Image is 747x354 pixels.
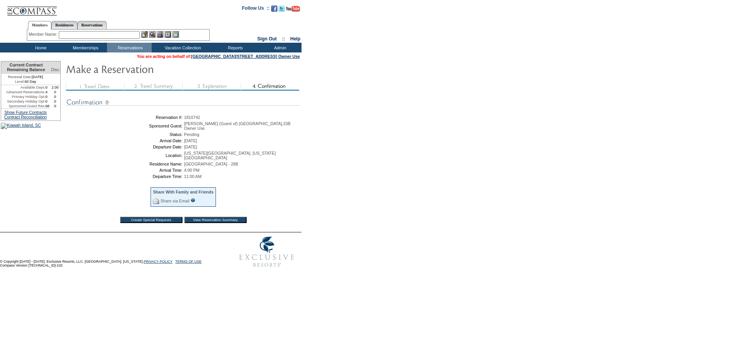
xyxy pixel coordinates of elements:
[46,90,50,94] td: 4
[184,162,238,166] span: [GEOGRAPHIC_DATA] - 28B
[191,198,195,202] input: What is this?
[241,82,299,91] img: step4_state2.gif
[137,54,300,59] span: You are acting on behalf of:
[4,110,47,115] a: Show Future Contracts
[242,5,270,14] td: Follow Us ::
[184,115,200,120] span: 1810742
[212,43,257,52] td: Reports
[68,115,182,120] td: Reservation #:
[160,199,189,203] a: Share via Email
[153,190,214,194] div: Share With Family and Friends
[46,85,50,90] td: 0
[68,138,182,143] td: Arrival Date:
[46,94,50,99] td: 0
[68,145,182,149] td: Departure Date:
[184,168,200,173] span: 4:00 PM
[157,31,163,38] img: Impersonate
[68,151,182,160] td: Location:
[184,174,202,179] span: 11:00 AM
[279,8,285,12] a: Follow us on Twitter
[1,123,41,129] img: Kiawah Island, SC
[1,79,50,85] td: 60 Day
[279,5,285,12] img: Follow us on Twitter
[28,21,52,30] a: Members
[68,162,182,166] td: Residence Name:
[184,145,197,149] span: [DATE]
[286,8,300,12] a: Subscribe to our YouTube Channel
[1,104,46,108] td: Sponsored Guest Res:
[1,61,50,74] td: Current Contract Remaining Balance
[257,43,302,52] td: Admin
[232,232,302,271] img: Exclusive Resorts
[144,260,172,263] a: PRIVACY POLICY
[66,82,124,91] img: step1_state3.gif
[271,8,277,12] a: Become our fan on Facebook
[1,99,46,104] td: Secondary Holiday Opt:
[66,61,221,77] img: Make Reservation
[184,121,291,131] span: [PERSON_NAME] (Guest of) [GEOGRAPHIC_DATA],33B Owner Use
[184,151,276,160] span: [US_STATE][GEOGRAPHIC_DATA], [US_STATE][GEOGRAPHIC_DATA]
[77,21,107,29] a: Reservations
[62,43,107,52] td: Memberships
[184,217,247,223] input: View Reservation Summary
[182,82,241,91] img: step3_state3.gif
[184,138,197,143] span: [DATE]
[50,90,60,94] td: 0
[107,43,152,52] td: Reservations
[286,6,300,12] img: Subscribe to our YouTube Channel
[191,54,300,59] a: [GEOGRAPHIC_DATA][STREET_ADDRESS] Owner Use
[50,104,60,108] td: 0
[282,36,285,42] span: ::
[15,79,25,84] span: Level:
[152,43,212,52] td: Vacation Collection
[50,99,60,104] td: 0
[68,121,182,131] td: Sponsored Guest:
[175,260,202,263] a: TERMS OF USE
[1,74,50,79] td: [DATE]
[1,90,46,94] td: Advanced Reservations:
[68,132,182,137] td: Status:
[50,94,60,99] td: 0
[8,75,32,79] span: Renewal Date:
[46,104,50,108] td: 68
[257,36,277,42] a: Sign Out
[1,85,46,90] td: Available Days:
[18,43,62,52] td: Home
[46,99,50,104] td: 0
[141,31,148,38] img: b_edit.gif
[68,174,182,179] td: Departure Time:
[165,31,171,38] img: Reservations
[51,67,60,72] span: Disc.
[124,82,182,91] img: step2_state3.gif
[149,31,156,38] img: View
[120,217,182,223] input: Create Special Requests
[290,36,300,42] a: Help
[51,21,77,29] a: Residences
[4,115,47,119] a: Contract Reconciliation
[172,31,179,38] img: b_calculator.gif
[50,85,60,90] td: 2.00
[29,31,59,38] div: Member Name:
[184,132,199,137] span: Pending
[68,168,182,173] td: Arrival Time:
[271,5,277,12] img: Become our fan on Facebook
[1,94,46,99] td: Primary Holiday Opt:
